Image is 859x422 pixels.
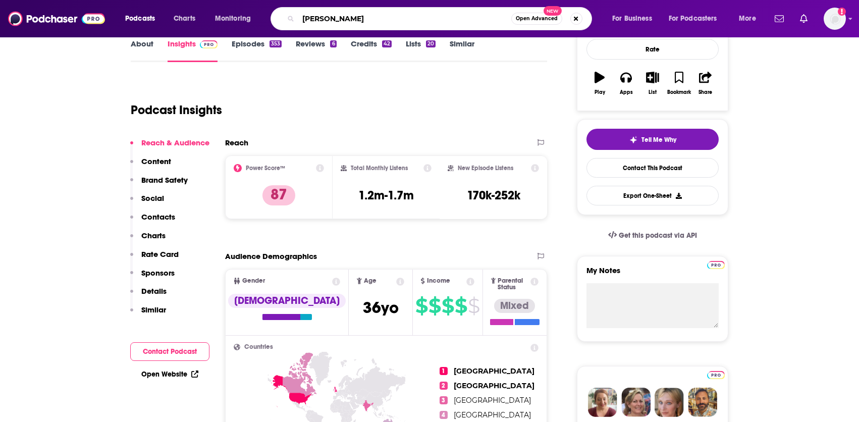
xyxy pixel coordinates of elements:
button: open menu [118,11,168,27]
span: Open Advanced [516,16,558,21]
a: Show notifications dropdown [796,10,812,27]
p: Social [141,193,164,203]
button: Share [692,65,719,101]
div: Play [595,89,605,95]
span: $ [468,298,479,314]
button: Contacts [130,212,175,231]
div: 42 [382,40,392,47]
a: Pro website [707,259,725,269]
button: open menu [662,11,732,27]
button: Open AdvancedNew [511,13,562,25]
a: Episodes353 [232,39,282,62]
div: Mixed [494,299,535,313]
span: Tell Me Why [641,136,676,144]
p: Charts [141,231,166,240]
img: Podchaser Pro [707,261,725,269]
span: [GEOGRAPHIC_DATA] [454,381,534,390]
button: Brand Safety [130,175,188,194]
div: Search podcasts, credits, & more... [280,7,602,30]
span: $ [415,298,427,314]
span: Podcasts [125,12,155,26]
p: Brand Safety [141,175,188,185]
a: About [131,39,153,62]
p: Sponsors [141,268,175,278]
img: User Profile [824,8,846,30]
div: [DEMOGRAPHIC_DATA] [228,294,346,308]
button: Content [130,156,171,175]
span: $ [455,298,467,314]
span: 36 yo [363,298,399,318]
a: Charts [167,11,201,27]
button: Show profile menu [824,8,846,30]
span: For Podcasters [669,12,717,26]
img: Jules Profile [655,388,684,417]
span: [GEOGRAPHIC_DATA] [454,410,531,419]
button: List [639,65,666,101]
span: [GEOGRAPHIC_DATA] [454,396,531,405]
h3: 1.2m-1.7m [358,188,414,203]
a: Credits42 [351,39,392,62]
a: Pro website [707,370,725,379]
div: List [649,89,657,95]
span: New [544,6,562,16]
span: 1 [440,367,448,375]
span: Monitoring [215,12,251,26]
img: Barbara Profile [621,388,651,417]
span: Gender [242,278,265,284]
p: Reach & Audience [141,138,209,147]
span: Get this podcast via API [619,231,697,240]
span: 3 [440,396,448,404]
div: Bookmark [667,89,691,95]
a: Show notifications dropdown [771,10,788,27]
span: Parental Status [498,278,528,291]
a: Open Website [141,370,198,379]
button: tell me why sparkleTell Me Why [586,129,719,150]
button: Details [130,286,167,305]
h2: Total Monthly Listens [351,165,408,172]
button: Contact Podcast [130,342,209,361]
a: Lists20 [406,39,436,62]
img: Podchaser Pro [200,40,218,48]
p: Similar [141,305,166,314]
span: $ [442,298,454,314]
input: Search podcasts, credits, & more... [298,11,511,27]
span: Countries [244,344,273,350]
img: Sydney Profile [588,388,617,417]
img: tell me why sparkle [629,136,637,144]
a: Similar [450,39,474,62]
span: Age [364,278,377,284]
h2: New Episode Listens [458,165,513,172]
button: open menu [605,11,665,27]
span: Income [427,278,450,284]
p: Rate Card [141,249,179,259]
p: Details [141,286,167,296]
button: open menu [208,11,264,27]
span: [GEOGRAPHIC_DATA] [454,366,534,376]
h2: Power Score™ [246,165,285,172]
a: Get this podcast via API [600,223,705,248]
button: Apps [613,65,639,101]
span: 2 [440,382,448,390]
button: Charts [130,231,166,249]
img: Podchaser Pro [707,371,725,379]
button: Play [586,65,613,101]
button: Similar [130,305,166,324]
button: Sponsors [130,268,175,287]
label: My Notes [586,266,719,283]
h2: Audience Demographics [225,251,317,261]
a: Reviews6 [296,39,336,62]
button: open menu [732,11,769,27]
p: 87 [262,185,295,205]
p: Content [141,156,171,166]
span: Logged in as inkhouseNYC [824,8,846,30]
img: Jon Profile [688,388,717,417]
div: 353 [270,40,282,47]
a: Contact This Podcast [586,158,719,178]
span: More [739,12,756,26]
span: 4 [440,411,448,419]
button: Export One-Sheet [586,186,719,205]
span: $ [428,298,441,314]
div: Rate [586,39,719,60]
img: Podchaser - Follow, Share and Rate Podcasts [8,9,105,28]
